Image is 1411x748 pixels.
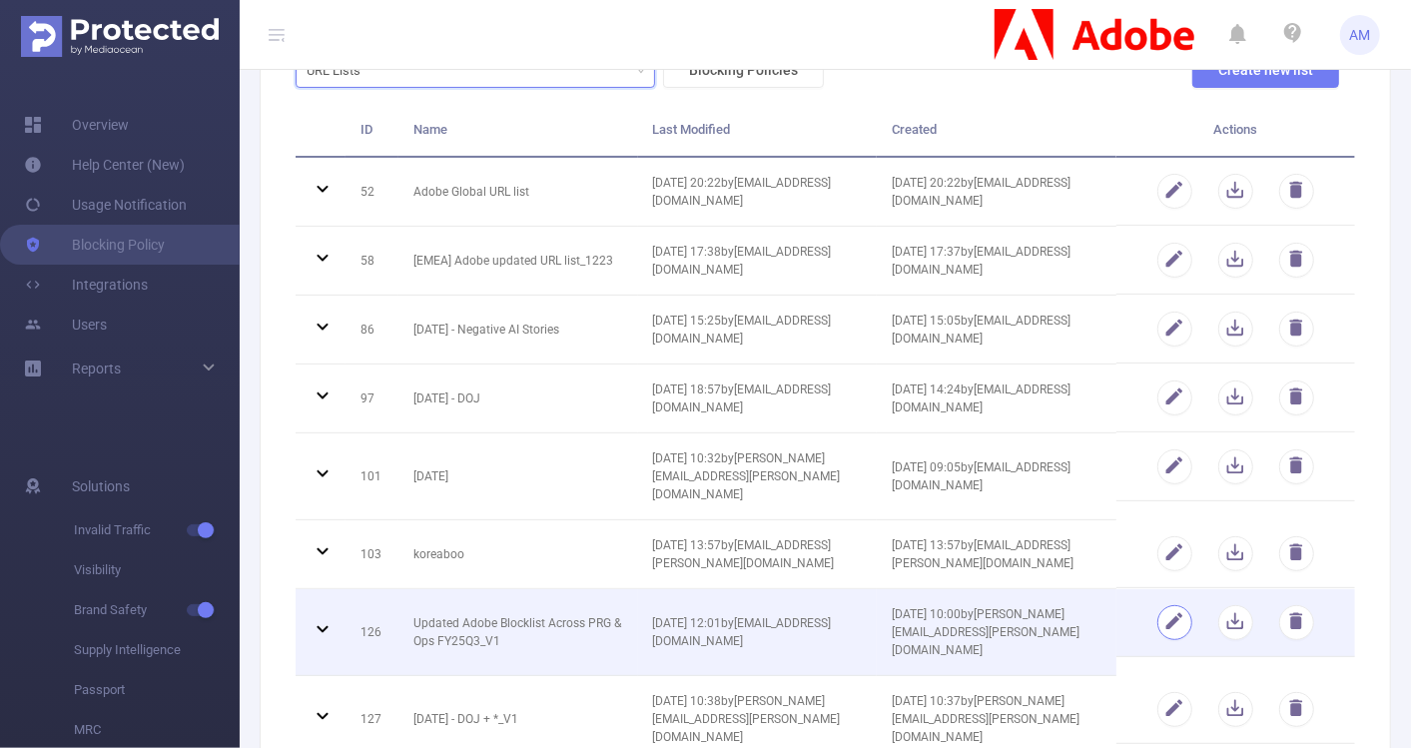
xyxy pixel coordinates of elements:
span: Passport [74,670,240,710]
span: Last Modified [653,122,731,137]
span: [DATE] 17:37 by [EMAIL_ADDRESS][DOMAIN_NAME] [892,245,1070,277]
span: [DATE] 10:32 by [PERSON_NAME][EMAIL_ADDRESS][PERSON_NAME][DOMAIN_NAME] [653,451,841,501]
span: Solutions [72,466,130,506]
span: [DATE] 15:25 by [EMAIL_ADDRESS][DOMAIN_NAME] [653,314,832,346]
span: [DATE] 09:05 by [EMAIL_ADDRESS][DOMAIN_NAME] [892,460,1070,492]
td: [EMEA] Adobe updated URL list_1223 [398,227,637,296]
span: [DATE] 14:24 by [EMAIL_ADDRESS][DOMAIN_NAME] [892,382,1070,414]
span: [DATE] 17:38 by [EMAIL_ADDRESS][DOMAIN_NAME] [653,245,832,277]
img: Protected Media [21,16,219,57]
span: [DATE] 18:57 by [EMAIL_ADDRESS][DOMAIN_NAME] [653,382,832,414]
span: [DATE] 10:00 by [PERSON_NAME][EMAIL_ADDRESS][PERSON_NAME][DOMAIN_NAME] [892,607,1079,657]
td: 52 [346,158,398,227]
td: [DATE] - Negative AI Stories [398,296,637,365]
span: [DATE] 20:22 by [EMAIL_ADDRESS][DOMAIN_NAME] [653,176,832,208]
td: 86 [346,296,398,365]
span: [DATE] 15:05 by [EMAIL_ADDRESS][DOMAIN_NAME] [892,314,1070,346]
a: Users [24,305,107,345]
td: [DATE] [398,433,637,520]
span: Supply Intelligence [74,630,240,670]
span: Brand Safety [74,590,240,630]
span: ID [360,122,372,137]
span: AM [1350,15,1371,55]
td: 97 [346,365,398,433]
span: Actions [1213,122,1257,137]
button: Create new list [1192,52,1339,88]
td: [DATE] - DOJ [398,365,637,433]
i: icon: down [635,64,647,78]
td: 126 [346,589,398,676]
a: Overview [24,105,129,145]
td: Adobe Global URL list [398,158,637,227]
span: [DATE] 13:57 by [EMAIL_ADDRESS][PERSON_NAME][DOMAIN_NAME] [892,538,1073,570]
span: [DATE] 10:37 by [PERSON_NAME][EMAIL_ADDRESS][PERSON_NAME][DOMAIN_NAME] [892,694,1079,744]
td: 58 [346,227,398,296]
a: Help Center (New) [24,145,185,185]
div: URL Lists [307,54,374,87]
a: Blocking Policies [655,62,824,78]
a: Usage Notification [24,185,187,225]
span: [DATE] 13:57 by [EMAIL_ADDRESS][PERSON_NAME][DOMAIN_NAME] [653,538,835,570]
span: Invalid Traffic [74,510,240,550]
td: Updated Adobe Blocklist Across PRG & Ops FY25Q3_V1 [398,589,637,676]
span: [DATE] 12:01 by [EMAIL_ADDRESS][DOMAIN_NAME] [653,616,832,648]
a: Blocking Policy [24,225,165,265]
span: Visibility [74,550,240,590]
span: [DATE] 20:22 by [EMAIL_ADDRESS][DOMAIN_NAME] [892,176,1070,208]
a: Integrations [24,265,148,305]
a: Reports [72,349,121,388]
td: 101 [346,433,398,520]
td: 103 [346,520,398,589]
button: Blocking Policies [663,52,824,88]
span: Name [413,122,447,137]
span: Reports [72,361,121,376]
span: Created [892,122,937,137]
td: koreaboo [398,520,637,589]
span: [DATE] 10:38 by [PERSON_NAME][EMAIL_ADDRESS][PERSON_NAME][DOMAIN_NAME] [653,694,841,744]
